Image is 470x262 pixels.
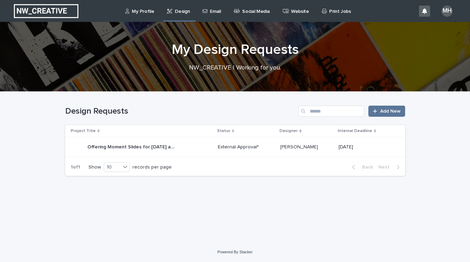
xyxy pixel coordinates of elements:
a: Add New [368,106,405,117]
p: Designer [280,127,298,135]
span: Add New [380,109,401,114]
tr: Offering Moment Slides for [DATE] and [DATE]Offering Moment Slides for [DATE] and [DATE] External... [65,137,405,157]
p: Internal Deadline [338,127,372,135]
p: Show [88,164,101,170]
p: 1 of 1 [65,159,86,176]
p: records per page [133,164,172,170]
span: Next [378,165,394,170]
p: Status [217,127,230,135]
button: Back [347,164,376,170]
p: Project Title [71,127,96,135]
p: Offering Moment Slides for August 17th and 24th [87,143,176,150]
h1: My Design Requests [65,41,405,58]
button: Next [376,164,405,170]
span: Back [358,165,373,170]
div: MH [442,6,453,17]
p: [PERSON_NAME] [280,143,319,150]
p: External Approval* [218,144,275,150]
h1: Design Requests [65,106,296,116]
img: EUIbKjtiSNGbmbK7PdmN [14,4,78,18]
a: Powered By Stacker [217,250,253,254]
p: NW_CREATIVE | Working for you. [96,64,374,72]
div: 10 [104,164,121,171]
p: [DATE] [339,144,394,150]
input: Search [298,106,364,117]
